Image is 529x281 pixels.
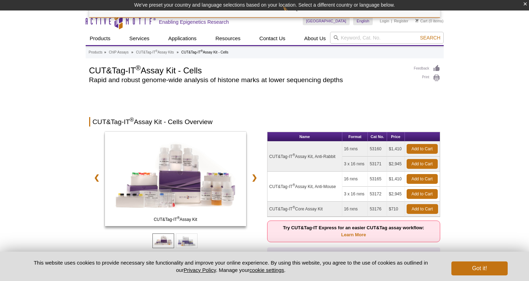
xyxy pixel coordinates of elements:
img: CUT&Tag-IT Assay Kit [105,132,246,226]
a: Cart [415,19,428,23]
sup: ® [293,153,295,157]
a: About Us [300,32,330,45]
a: CUT&Tag-IT®Assay Kits [136,49,174,56]
sup: ® [293,183,295,187]
button: cookie settings [249,267,284,273]
a: Learn More [341,232,366,237]
a: ❮ [89,170,104,186]
li: » [177,50,179,54]
a: ChIP Assays [109,49,129,56]
a: Contact Us [255,32,289,45]
li: | [391,17,392,25]
strong: Try CUT&Tag-IT Express for an easier CUT&Tag assay workflow: [283,225,424,237]
sup: ® [201,49,203,53]
a: Feedback [414,65,440,72]
li: (0 items) [415,17,444,25]
td: CUT&Tag-IT Assay Kit, Anti-Rabbit [267,142,342,172]
img: Change Here [283,5,301,22]
th: Format [342,132,368,142]
input: Keyword, Cat. No. [330,32,444,44]
sup: ® [293,206,295,209]
sup: ® [177,216,179,220]
th: Price [387,132,405,142]
a: Products [89,49,102,56]
p: This website uses cookies to provide necessary site functionality and improve your online experie... [22,259,440,274]
td: 16 rxns [342,172,368,187]
td: 3 x 16 rxns [342,187,368,202]
a: CUT&Tag-IT Assay Kit [105,132,246,228]
td: 53172 [368,187,387,202]
a: [GEOGRAPHIC_DATA] [303,17,350,25]
td: CUT&Tag-IT Assay Kit, Anti-Mouse [267,172,342,202]
a: Add to Cart [407,144,438,154]
h2: Rapid and robust genome-wide analysis of histone marks at lower sequencing depths [89,77,407,83]
th: Name [267,132,342,142]
a: Privacy Policy [184,267,216,273]
a: Resources [211,32,245,45]
td: 53160 [368,142,387,157]
td: $2,945 [387,187,405,202]
a: ❯ [247,170,262,186]
li: » [131,50,134,54]
td: $1,410 [387,172,405,187]
sup: ® [136,64,141,72]
a: Add to Cart [407,174,438,184]
th: Cat No. [368,132,387,142]
a: English [353,17,373,25]
td: 53165 [368,172,387,187]
sup: ® [156,49,158,53]
td: 16 rxns [342,202,368,217]
a: Add to Cart [407,159,438,169]
span: CUT&Tag-IT Assay Kit [106,216,245,223]
td: $1,410 [387,142,405,157]
a: Print [414,74,440,82]
button: Got it! [451,261,507,275]
li: CUT&Tag-IT Assay Kit - Cells [181,50,228,54]
td: $710 [387,202,405,217]
td: $2,945 [387,157,405,172]
td: 3 x 16 rxns [342,157,368,172]
a: Products [86,32,115,45]
a: Add to Cart [407,204,438,214]
a: Login [380,19,389,23]
a: Services [125,32,154,45]
td: 53176 [368,202,387,217]
a: Register [394,19,408,23]
td: CUT&Tag-IT Core Assay Kit [267,202,342,217]
h2: Enabling Epigenetics Research [159,19,229,25]
button: Search [418,35,442,41]
h2: CUT&Tag-IT Assay Kit - Cells Overview [89,117,440,127]
a: Add to Cart [407,189,438,199]
span: Search [420,35,440,41]
h1: CUT&Tag-IT Assay Kit - Cells [89,65,407,75]
td: 53171 [368,157,387,172]
li: » [104,50,106,54]
td: 16 rxns [342,142,368,157]
img: Your Cart [415,19,419,22]
a: Applications [164,32,201,45]
sup: ® [130,117,134,123]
